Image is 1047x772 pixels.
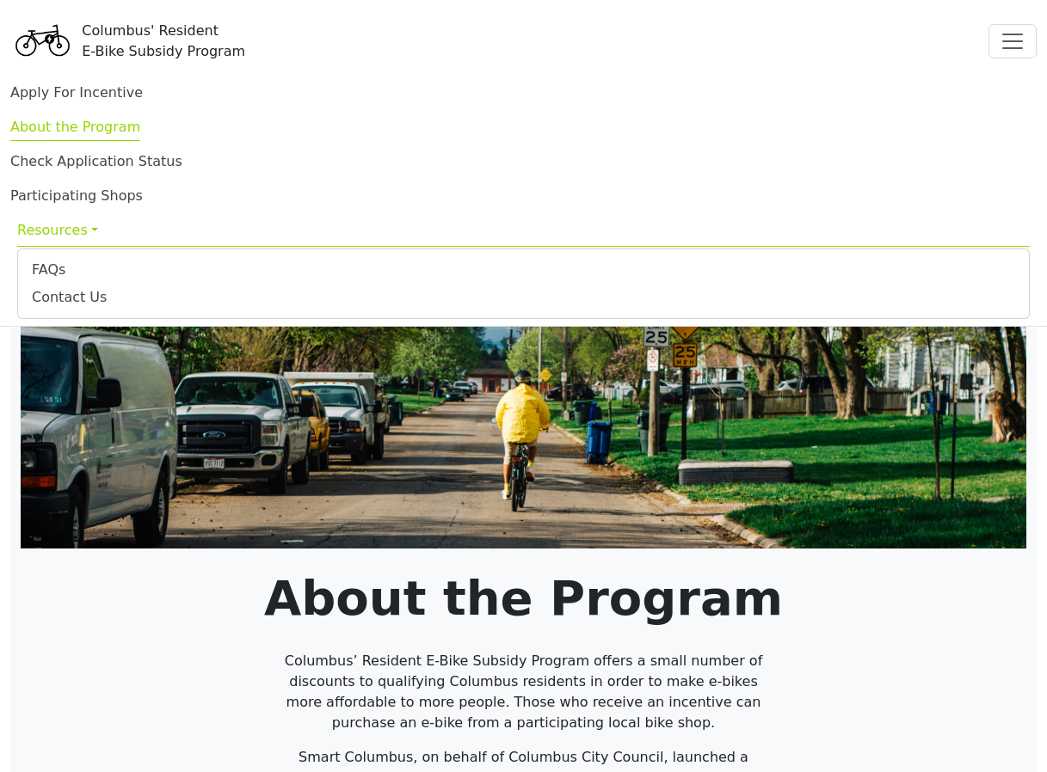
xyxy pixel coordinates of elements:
img: HeaderBG.png [21,327,1026,548]
a: Apply For Incentive [10,84,143,101]
div: Resources [17,248,1030,319]
img: Program logo [10,11,75,71]
h1: About the Program [21,569,1026,627]
a: About the Program [10,119,140,141]
p: Columbus’ Resident E-Bike Subsidy Program offers a small number of discounts to qualifying Columb... [277,651,770,733]
a: Contact Us [32,287,1015,308]
a: Resources [17,213,1030,247]
a: Columbus' ResidentE-Bike Subsidy Program [10,30,245,51]
a: Check Application Status [10,153,182,169]
button: Toggle navigation [988,24,1037,58]
a: Participating Shops [10,187,143,204]
div: Columbus' Resident E-Bike Subsidy Program [82,21,245,62]
a: FAQs [32,260,1015,280]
